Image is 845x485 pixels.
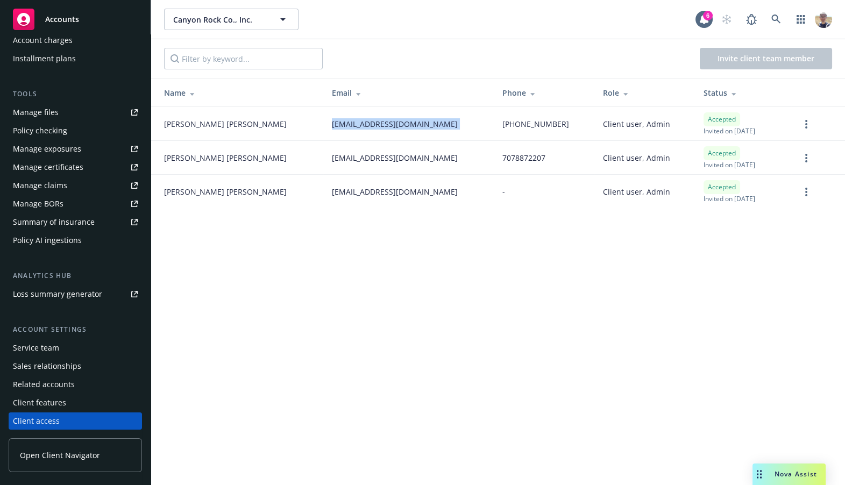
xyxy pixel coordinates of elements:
a: Manage claims [9,177,142,194]
img: photo [815,11,832,28]
span: Invited on [DATE] [704,126,755,135]
a: Client features [9,394,142,411]
div: Analytics hub [9,270,142,281]
span: - [502,186,505,197]
div: 6 [703,11,713,20]
span: [EMAIL_ADDRESS][DOMAIN_NAME] [332,186,458,197]
span: [EMAIL_ADDRESS][DOMAIN_NAME] [332,118,458,130]
span: Accounts [45,15,79,24]
div: Policy AI ingestions [13,232,82,249]
a: more [800,152,813,165]
button: Invite client team member [700,48,832,69]
a: Manage files [9,104,142,121]
div: Manage claims [13,177,67,194]
span: Client user, Admin [603,152,670,163]
button: Nova Assist [752,463,826,485]
div: Service team [13,339,59,356]
div: Manage exposures [13,140,81,158]
a: Sales relationships [9,358,142,375]
a: Installment plans [9,50,142,67]
div: Client features [13,394,66,411]
span: Invite client team member [718,53,814,63]
a: Account charges [9,32,142,49]
span: 7078872207 [502,152,545,163]
div: Status [704,87,783,98]
span: [PHONE_NUMBER] [502,118,569,130]
div: Tools [9,89,142,99]
span: Accepted [708,115,736,124]
span: Client user, Admin [603,186,670,197]
a: Loss summary generator [9,286,142,303]
div: Manage files [13,104,59,121]
a: Policy AI ingestions [9,232,142,249]
div: Policy checking [13,122,67,139]
div: Account charges [13,32,73,49]
a: Report a Bug [741,9,762,30]
a: Service team [9,339,142,356]
div: Name [164,87,315,98]
span: Canyon Rock Co., Inc. [173,14,266,25]
div: Client access [13,412,60,430]
div: Summary of insurance [13,213,95,231]
span: [PERSON_NAME] [PERSON_NAME] [164,152,287,163]
a: Search [765,9,787,30]
span: Invited on [DATE] [704,160,755,169]
input: Filter by keyword... [164,48,323,69]
a: Related accounts [9,376,142,393]
div: Manage BORs [13,195,63,212]
a: Switch app [790,9,812,30]
a: Start snowing [716,9,737,30]
span: [PERSON_NAME] [PERSON_NAME] [164,186,287,197]
span: Client user, Admin [603,118,670,130]
div: Manage certificates [13,159,83,176]
span: Nova Assist [775,469,817,479]
div: Role [603,87,686,98]
a: Manage certificates [9,159,142,176]
a: Manage exposures [9,140,142,158]
a: more [800,118,813,131]
div: Phone [502,87,585,98]
a: Summary of insurance [9,213,142,231]
span: [PERSON_NAME] [PERSON_NAME] [164,118,287,130]
div: Related accounts [13,376,75,393]
span: Accepted [708,182,736,192]
div: Installment plans [13,50,76,67]
div: Drag to move [752,463,766,485]
span: [EMAIL_ADDRESS][DOMAIN_NAME] [332,152,458,163]
div: Sales relationships [13,358,81,375]
div: Email [332,87,485,98]
span: Open Client Navigator [20,450,100,461]
a: Accounts [9,4,142,34]
a: Policy checking [9,122,142,139]
a: Manage BORs [9,195,142,212]
div: Account settings [9,324,142,335]
span: Accepted [708,148,736,158]
button: Canyon Rock Co., Inc. [164,9,299,30]
a: Client access [9,412,142,430]
a: more [800,186,813,198]
div: Loss summary generator [13,286,102,303]
span: Invited on [DATE] [704,194,755,203]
